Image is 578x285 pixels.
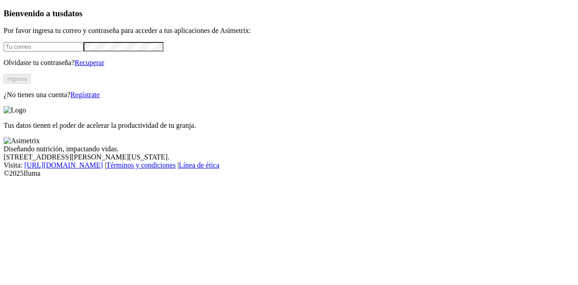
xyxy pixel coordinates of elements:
div: © 2025 Iluma [4,169,574,178]
img: Asimetrix [4,137,40,145]
a: [URL][DOMAIN_NAME] [24,161,103,169]
input: Tu correo [4,42,84,51]
p: Olvidaste tu contraseña? [4,59,574,67]
h3: Bienvenido a tus [4,9,574,19]
p: ¿No tienes una cuenta? [4,91,574,99]
button: Ingresa [4,74,31,84]
a: Recuperar [75,59,104,66]
img: Logo [4,106,26,114]
div: Visita : | | [4,161,574,169]
div: Diseñando nutrición, impactando vidas. [4,145,574,153]
div: [STREET_ADDRESS][PERSON_NAME][US_STATE]. [4,153,574,161]
p: Por favor ingresa tu correo y contraseña para acceder a tus aplicaciones de Asimetrix: [4,27,574,35]
a: Línea de ética [179,161,219,169]
p: Tus datos tienen el poder de acelerar la productividad de tu granja. [4,121,574,130]
span: datos [63,9,83,18]
a: Regístrate [70,91,100,98]
a: Términos y condiciones [106,161,176,169]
